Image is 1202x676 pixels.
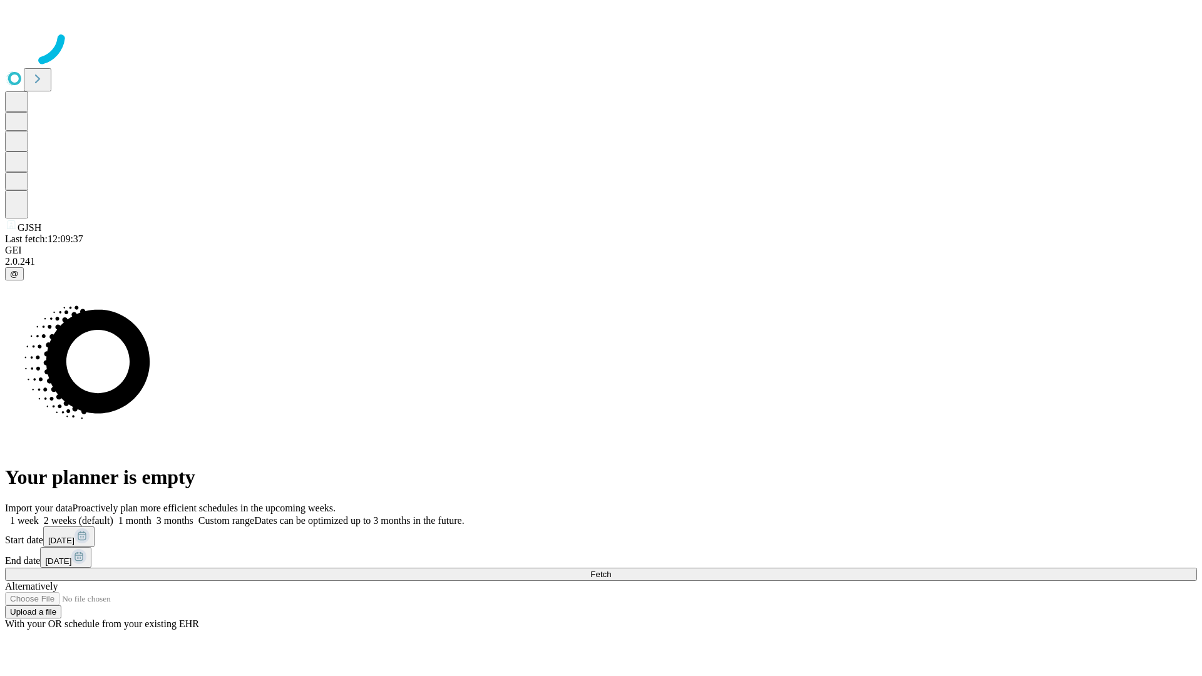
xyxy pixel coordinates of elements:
[5,618,199,629] span: With your OR schedule from your existing EHR
[44,515,113,526] span: 2 weeks (default)
[5,605,61,618] button: Upload a file
[5,581,58,591] span: Alternatively
[5,233,83,244] span: Last fetch: 12:09:37
[198,515,254,526] span: Custom range
[5,256,1197,267] div: 2.0.241
[48,536,74,545] span: [DATE]
[10,515,39,526] span: 1 week
[45,556,71,566] span: [DATE]
[5,526,1197,547] div: Start date
[18,222,41,233] span: GJSH
[10,269,19,279] span: @
[5,267,24,280] button: @
[5,245,1197,256] div: GEI
[254,515,464,526] span: Dates can be optimized up to 3 months in the future.
[40,547,91,568] button: [DATE]
[73,503,336,513] span: Proactively plan more efficient schedules in the upcoming weeks.
[5,466,1197,489] h1: Your planner is empty
[5,503,73,513] span: Import your data
[118,515,152,526] span: 1 month
[43,526,95,547] button: [DATE]
[5,568,1197,581] button: Fetch
[590,570,611,579] span: Fetch
[5,547,1197,568] div: End date
[157,515,193,526] span: 3 months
